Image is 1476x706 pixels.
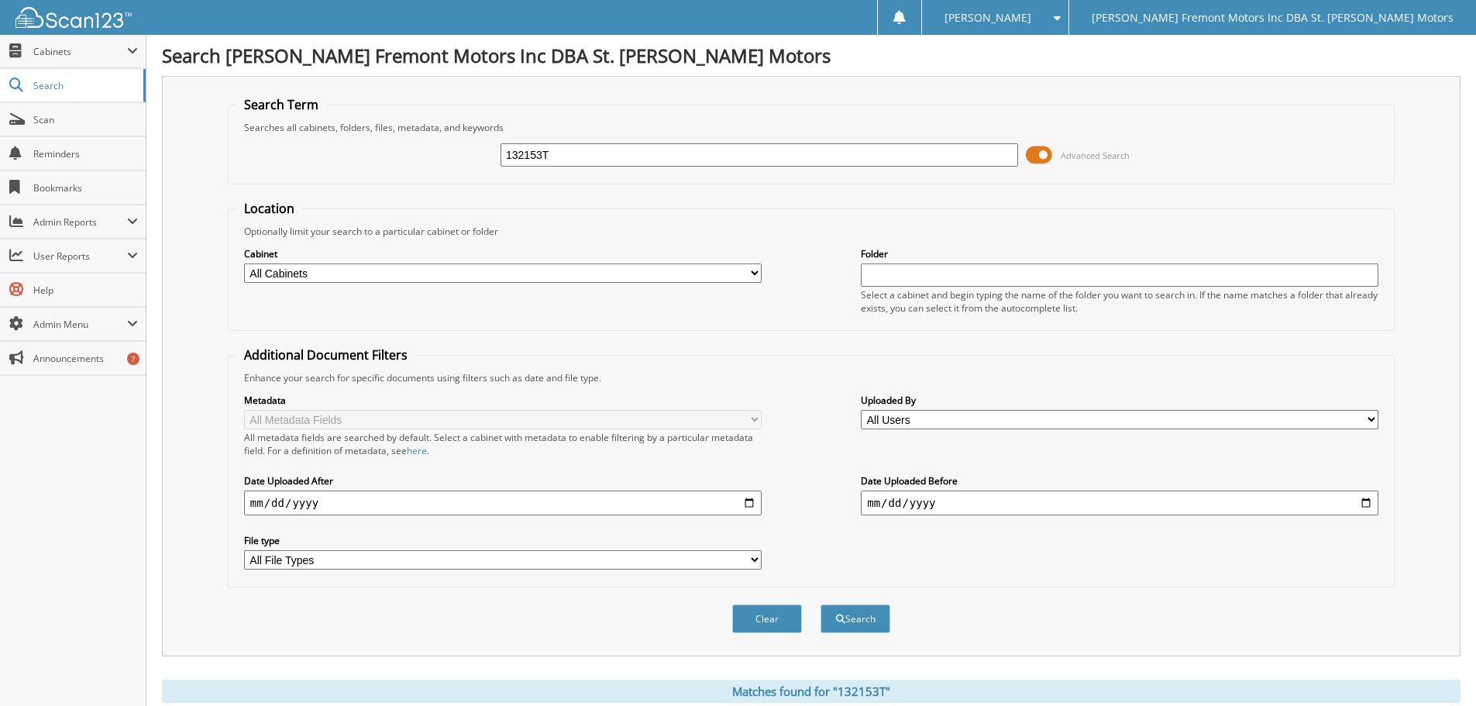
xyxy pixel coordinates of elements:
legend: Search Term [236,96,326,113]
input: end [861,491,1378,515]
span: [PERSON_NAME] [944,13,1031,22]
label: Uploaded By [861,394,1378,407]
div: Optionally limit your search to a particular cabinet or folder [236,225,1386,238]
label: Date Uploaded After [244,474,762,487]
div: Enhance your search for specific documents using filters such as date and file type. [236,371,1386,384]
h1: Search [PERSON_NAME] Fremont Motors Inc DBA St. [PERSON_NAME] Motors [162,43,1461,68]
span: Search [33,79,136,92]
span: Admin Menu [33,318,127,331]
span: Announcements [33,352,138,365]
div: Matches found for "132153T" [162,680,1461,703]
span: Cabinets [33,45,127,58]
span: Bookmarks [33,181,138,195]
span: Scan [33,113,138,126]
div: Select a cabinet and begin typing the name of the folder you want to search in. If the name match... [861,288,1378,315]
img: scan123-logo-white.svg [15,7,132,28]
button: Search [821,604,890,633]
legend: Location [236,200,302,217]
span: Advanced Search [1061,150,1130,161]
label: Metadata [244,394,762,407]
label: Cabinet [244,247,762,260]
label: Date Uploaded Before [861,474,1378,487]
label: Folder [861,247,1378,260]
div: All metadata fields are searched by default. Select a cabinet with metadata to enable filtering b... [244,431,762,457]
span: Reminders [33,147,138,160]
span: Help [33,284,138,297]
input: start [244,491,762,515]
a: here [407,444,427,457]
span: [PERSON_NAME] Fremont Motors Inc DBA St. [PERSON_NAME] Motors [1092,13,1454,22]
div: 7 [127,353,139,365]
button: Clear [732,604,802,633]
span: User Reports [33,250,127,263]
span: Admin Reports [33,215,127,229]
div: Searches all cabinets, folders, files, metadata, and keywords [236,121,1386,134]
label: File type [244,534,762,547]
legend: Additional Document Filters [236,346,415,363]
